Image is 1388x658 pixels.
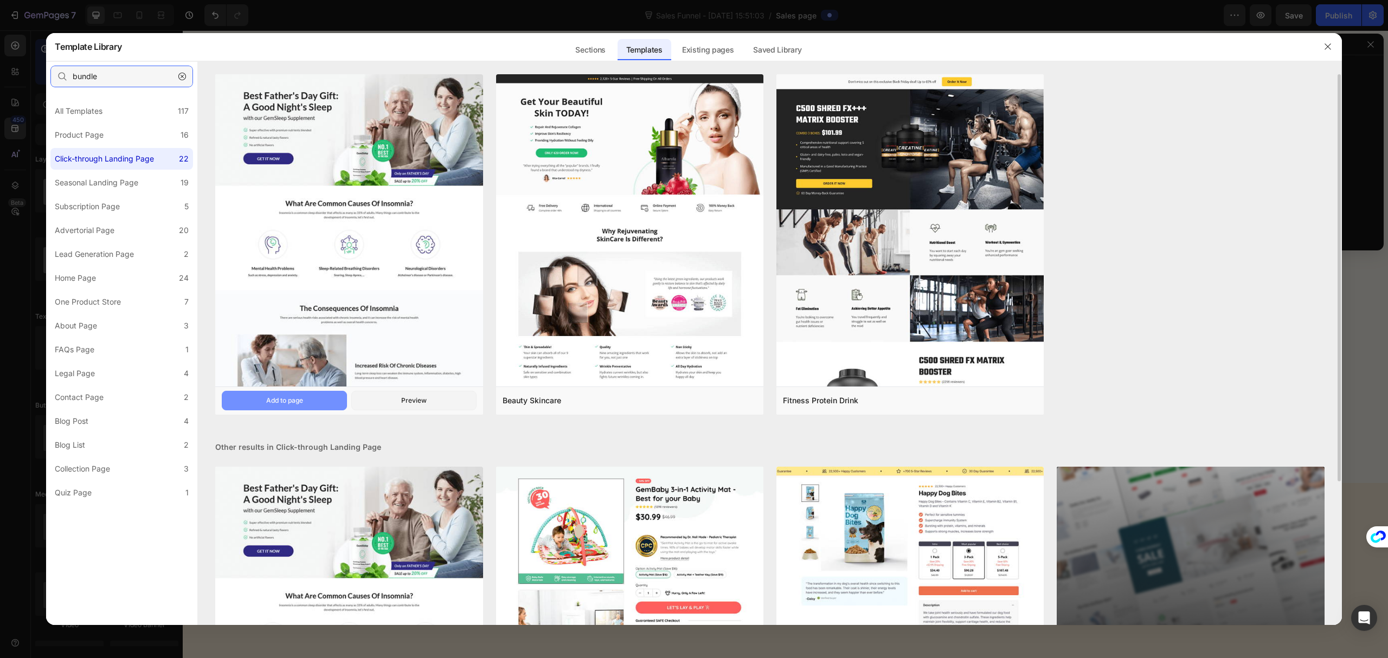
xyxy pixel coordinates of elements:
div: All Templates [55,105,102,118]
div: About Page [55,319,97,332]
span: Add new variant [860,83,910,91]
div: FAQs Page [55,343,94,356]
div: 16 [181,128,189,141]
div: Collection Page [55,462,110,475]
p: Kombucha is a daily ritual I enjoy [685,326,914,337]
div: Subscription Page [55,200,120,213]
div: Existing pages [673,39,743,61]
div: One Product Store [55,295,121,308]
div: Advertorial Page [55,224,114,237]
p: Verified Buyer [809,384,868,395]
div: 1 [185,486,189,499]
pre: 40% off [777,5,816,19]
button: decrement [671,133,697,158]
div: Templates [618,39,671,61]
input: quantity [697,133,722,158]
div: Blog List [55,438,85,451]
p: Shipping [673,273,710,284]
div: 3 [184,319,189,332]
div: $49.95 [724,2,773,23]
div: 2 [184,391,189,404]
div: Sections [567,39,614,61]
div: 5 [184,200,189,213]
div: Add to page [266,396,303,405]
div: Blog Post [55,415,88,428]
div: 22 [179,152,189,165]
div: Product Page [55,128,104,141]
div: 4 [184,367,189,380]
div: $29.95 [671,2,719,23]
input: E.g.: Black Friday, Sale, etc. [50,66,193,87]
div: 2 [184,438,189,451]
div: Seasonal Landing Page [55,176,138,189]
div: 20 [179,224,189,237]
div: Home Page [55,272,96,285]
div: 2 [184,248,189,261]
span: sync data [699,94,729,102]
div: 24 [179,272,189,285]
p: How to Enjoy [673,190,728,202]
div: Legal Page [55,367,95,380]
p: Fast, Reliable Delivery [684,48,760,59]
div: Lead Generation Page [55,248,134,261]
div: 7 [184,295,189,308]
div: 3 [184,462,189,475]
div: Open Intercom Messenger [1351,605,1377,631]
div: Contact Page [55,391,104,404]
p: Setup options like colors, sizes with product variant. [699,82,918,104]
div: 4 [184,415,189,428]
div: Other results in Click-through Landing Page [215,441,1324,454]
p: "The antioxidants in kombucha have made my skin glow. I feel like it's helping to flush out toxin... [685,343,914,377]
div: 19 [181,176,189,189]
button: Add to page [222,391,347,410]
button: increment [722,133,748,158]
div: Beauty Skincare [503,394,561,407]
button: Add to cart [757,132,928,158]
p: Ingredients [673,231,719,243]
div: Quiz Page [55,486,92,499]
div: Preview [401,396,427,405]
div: Fitness Protein Drink [783,394,858,407]
div: Saved Library [744,39,810,61]
h2: Template Library [55,33,121,61]
p: Satisfaction Guaranteed [684,29,760,40]
div: 1 [185,343,189,356]
div: 117 [178,105,189,118]
p: [PERSON_NAME] [731,384,803,395]
button: Preview [351,391,477,410]
div: Click-through Landing Page [55,152,154,165]
div: Add to cart [807,139,878,152]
